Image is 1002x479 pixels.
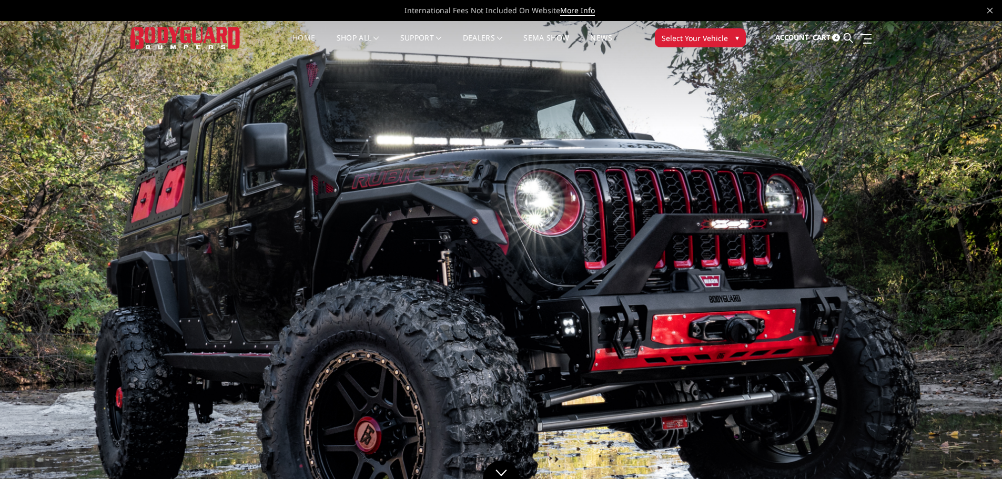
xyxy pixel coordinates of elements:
[463,34,503,55] a: Dealers
[954,280,964,297] button: 2 of 5
[735,32,739,43] span: ▾
[292,34,315,55] a: Home
[813,33,831,42] span: Cart
[662,33,728,44] span: Select Your Vehicle
[775,24,809,52] a: Account
[483,461,520,479] a: Click to Down
[590,34,612,55] a: News
[832,34,840,42] span: 4
[954,330,964,347] button: 5 of 5
[775,33,809,42] span: Account
[954,263,964,280] button: 1 of 5
[655,28,746,47] button: Select Your Vehicle
[400,34,442,55] a: Support
[813,24,840,52] a: Cart 4
[337,34,379,55] a: shop all
[523,34,569,55] a: SEMA Show
[560,5,595,16] a: More Info
[130,27,241,48] img: BODYGUARD BUMPERS
[954,297,964,313] button: 3 of 5
[954,313,964,330] button: 4 of 5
